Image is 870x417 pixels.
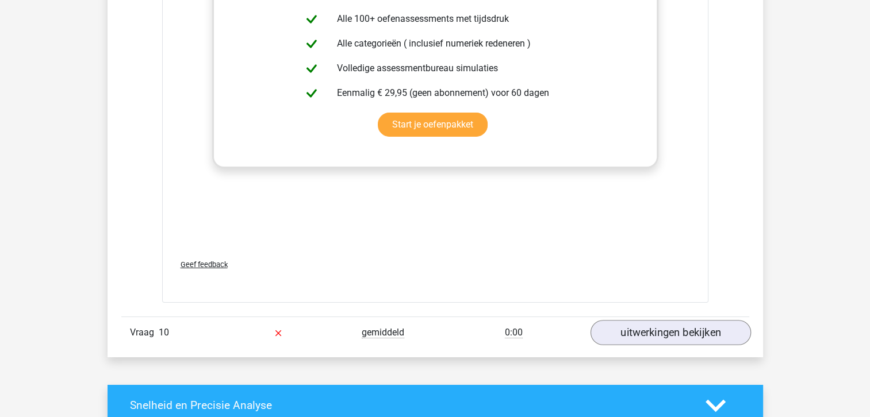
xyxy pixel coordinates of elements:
[505,327,523,338] span: 0:00
[159,327,169,338] span: 10
[590,320,750,345] a: uitwerkingen bekijken
[362,327,404,338] span: gemiddeld
[378,113,488,137] a: Start je oefenpakket
[130,399,688,412] h4: Snelheid en Precisie Analyse
[181,260,228,269] span: Geef feedback
[130,326,159,339] span: Vraag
